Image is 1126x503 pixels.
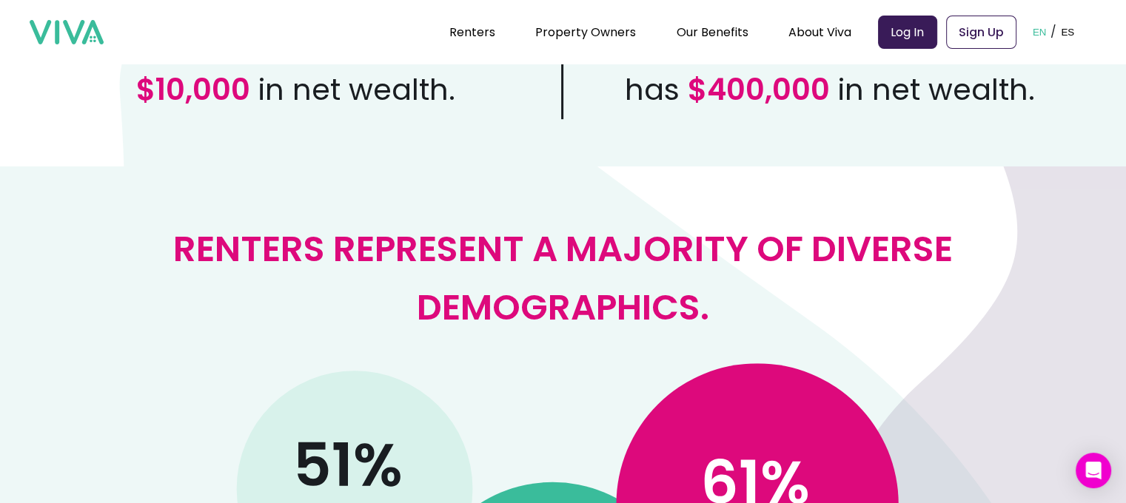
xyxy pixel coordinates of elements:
[535,24,636,41] a: Property Owners
[676,13,748,50] div: Our Benefits
[688,69,830,110] span: $400,000
[788,13,851,50] div: About Viva
[946,16,1016,49] a: Sign Up
[1056,9,1079,55] button: ES
[1028,9,1051,55] button: EN
[71,220,1055,337] h2: Renters represent a majority of diverse demographics.
[1050,21,1056,43] p: /
[30,20,104,45] img: viva
[449,24,495,41] a: Renters
[136,69,250,110] span: $10,000
[878,16,937,49] a: Log In
[1076,453,1111,488] div: Open Intercom Messenger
